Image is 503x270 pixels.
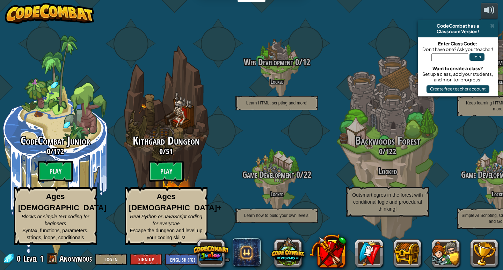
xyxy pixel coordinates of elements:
span: Syntax, functions, parameters, strings, loops, conditionals [22,228,88,240]
strong: Ages [DEMOGRAPHIC_DATA] [18,192,106,212]
span: Learn how to build your own levels! [244,213,309,218]
div: Want to create a class? [421,66,495,71]
div: Classroom Version! [421,29,495,34]
span: Level [23,253,37,264]
span: Real Python or JavaScript coding for everyone [130,214,202,226]
span: 12 [302,56,310,68]
span: 22 [304,169,311,181]
button: Log In [95,254,127,265]
h3: / [332,147,443,155]
button: Sign Up [130,254,162,265]
h3: / [111,147,221,155]
span: 51 [166,146,173,156]
span: Blocks or simple text coding for beginners [22,214,89,226]
span: 122 [386,146,396,156]
div: Don't have one? Ask your teacher! [421,46,495,52]
span: 0 [47,146,50,156]
h4: Locked [221,191,332,197]
span: Learn HTML, scripting and more! [246,101,307,105]
span: 1 [40,253,44,264]
span: 0 [17,253,23,264]
button: Create free teacher account [427,85,489,93]
span: 0 [294,169,300,181]
h3: / [221,170,332,180]
span: Outsmart ogres in the forest with conditional logic and procedural thinking! [352,192,423,212]
div: Complete previous world to unlock [111,35,221,257]
span: 172 [53,146,64,156]
h4: Locked [221,78,332,85]
span: Web Development [244,56,293,68]
button: Adjust volume [481,3,498,19]
span: Backwoods Forest [355,133,420,148]
span: Escape the dungeon and level up your coding skills! [130,228,203,240]
span: Kithgard Dungeon [133,133,200,148]
div: Set up a class, add your students, and monitor progress! [421,71,495,82]
h3: Locked [332,167,443,176]
span: Game Development [242,169,294,181]
button: Join [469,53,484,61]
span: 0 [293,56,299,68]
btn: Play [38,161,73,182]
btn: Play [149,161,184,182]
h3: / [221,58,332,67]
div: Enter Class Code: [421,41,495,46]
span: CodeCombat Junior [21,133,90,148]
strong: Ages [DEMOGRAPHIC_DATA]+ [129,192,221,212]
span: 0 [379,146,382,156]
span: 0 [159,146,163,156]
img: CodeCombat - Learn how to code by playing a game [5,3,94,24]
span: Anonymous [59,253,92,264]
div: CodeCombat has a [421,23,495,29]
